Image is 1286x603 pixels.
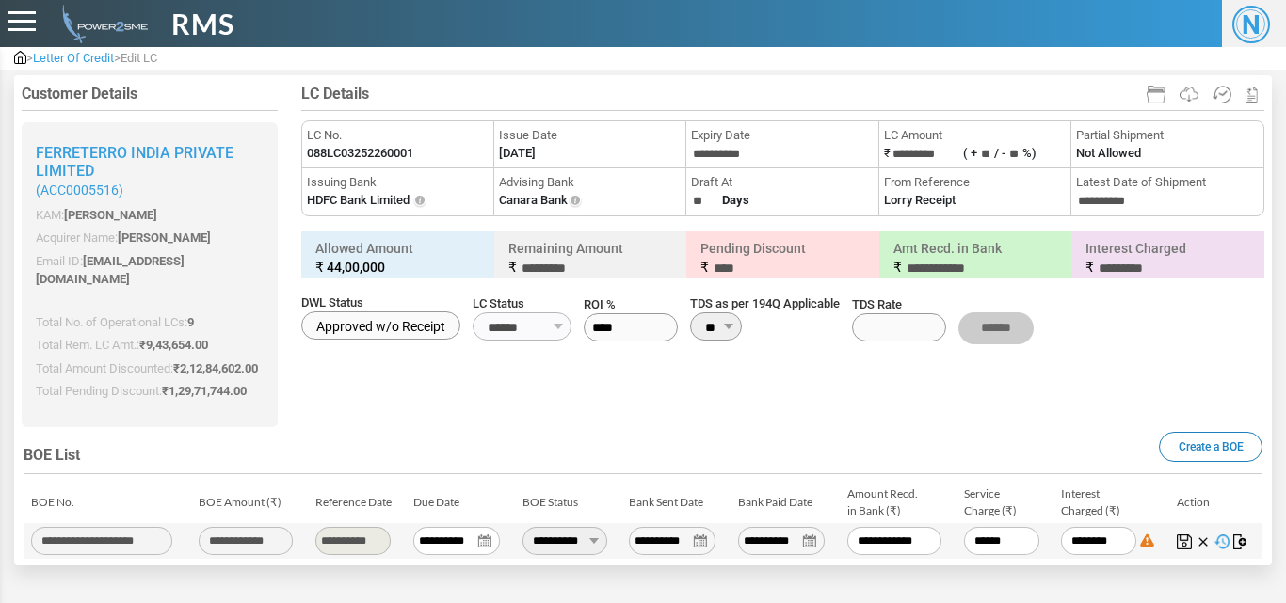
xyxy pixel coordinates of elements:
h6: Remaining Amount [499,236,683,281]
span: ₹ [173,361,258,375]
span: LC No. [307,126,489,145]
label: Not Allowed [1076,144,1141,163]
p: Total Rem. LC Amt.: [36,336,264,355]
td: Bank Sent Date [621,482,731,523]
span: ₹ [1085,260,1094,275]
span: Issue Date [499,126,681,145]
td: Action [1169,482,1262,523]
small: (ACC0005516) [36,182,264,198]
span: ₹ [162,384,247,398]
td: Reference Date [308,482,406,523]
td: BOE No. [24,482,191,523]
span: ₹ [508,260,517,275]
img: Map Invoices [1233,534,1248,549]
span: DWL Status [301,294,460,312]
h4: Customer Details [22,85,278,103]
span: Expiry Date [691,126,873,145]
span: From Reference [884,173,1066,192]
img: Info [568,194,583,209]
span: BOE List [24,446,80,464]
span: Latest Date of Shipment [1076,173,1259,192]
h6: Amt Recd. in Bank [884,236,1068,281]
h2: Ferreterro India Private Limited [36,144,264,198]
img: History [1214,534,1230,549]
p: Total No. of Operational LCs: [36,313,264,332]
span: [EMAIL_ADDRESS][DOMAIN_NAME] [36,254,185,287]
label: HDFC Bank Limited [307,191,410,210]
span: ₹ [139,338,208,352]
span: RMS [171,3,234,45]
img: Save Changes [1177,534,1192,549]
h6: Allowed Amount [306,236,490,279]
span: ₹ [893,260,902,275]
p: Total Pending Discount: [36,382,264,401]
span: [PERSON_NAME] [118,230,211,245]
span: Issuing Bank [307,173,489,192]
label: Canara Bank [499,191,568,210]
img: Cancel Changes [1196,534,1211,549]
label: Approved w/o Receipt [301,311,460,340]
span: N [1232,6,1270,43]
span: Draft At [691,173,873,192]
input: ( +/ -%) [977,144,994,165]
span: 1,29,71,744.00 [169,384,247,398]
label: 088LC03252260001 [307,144,413,163]
span: [PERSON_NAME] [64,208,157,222]
td: Interest Charged (₹) [1053,482,1169,523]
span: 2,12,84,602.00 [180,361,258,375]
p: Email ID: [36,252,264,289]
img: admin [55,5,148,43]
td: Service Charge (₹) [956,482,1053,523]
label: Lorry Receipt [884,191,956,210]
h4: LC Details [301,85,1264,103]
h6: Interest Charged [1076,236,1260,281]
span: TDS Rate [852,295,946,314]
strong: Days [722,193,749,207]
span: Edit LC [121,51,157,65]
p: Acquirer Name: [36,229,264,247]
td: Due Date [406,482,515,523]
p: KAM: [36,206,264,225]
td: Bank Paid Date [731,482,840,523]
span: ₹ [700,260,709,275]
span: ROI % [584,295,678,314]
h6: Pending Discount [691,236,875,281]
span: LC Status [473,294,571,313]
input: ( +/ -%) [1005,144,1022,165]
label: ( + / - %) [963,146,1037,160]
span: TDS as per 194Q Applicable [690,294,840,313]
p: Total Amount Discounted: [36,359,264,378]
img: Difference: -1611.44 [1140,533,1154,547]
td: BOE Amount (₹) [191,482,308,523]
span: LC Amount [884,126,1066,145]
small: ₹ 44,00,000 [315,258,480,277]
label: [DATE] [499,144,536,163]
span: Partial Shipment [1076,126,1259,145]
li: ₹ [879,121,1071,168]
span: 9,43,654.00 [146,338,208,352]
a: Create a BOE [1159,432,1262,462]
span: 9 [187,315,194,329]
span: Letter Of Credit [33,51,114,65]
img: admin [14,51,26,64]
img: Info [412,194,427,209]
span: Advising Bank [499,173,681,192]
td: Amount Recd. in Bank (₹) [840,482,956,523]
td: BOE Status [515,482,622,523]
